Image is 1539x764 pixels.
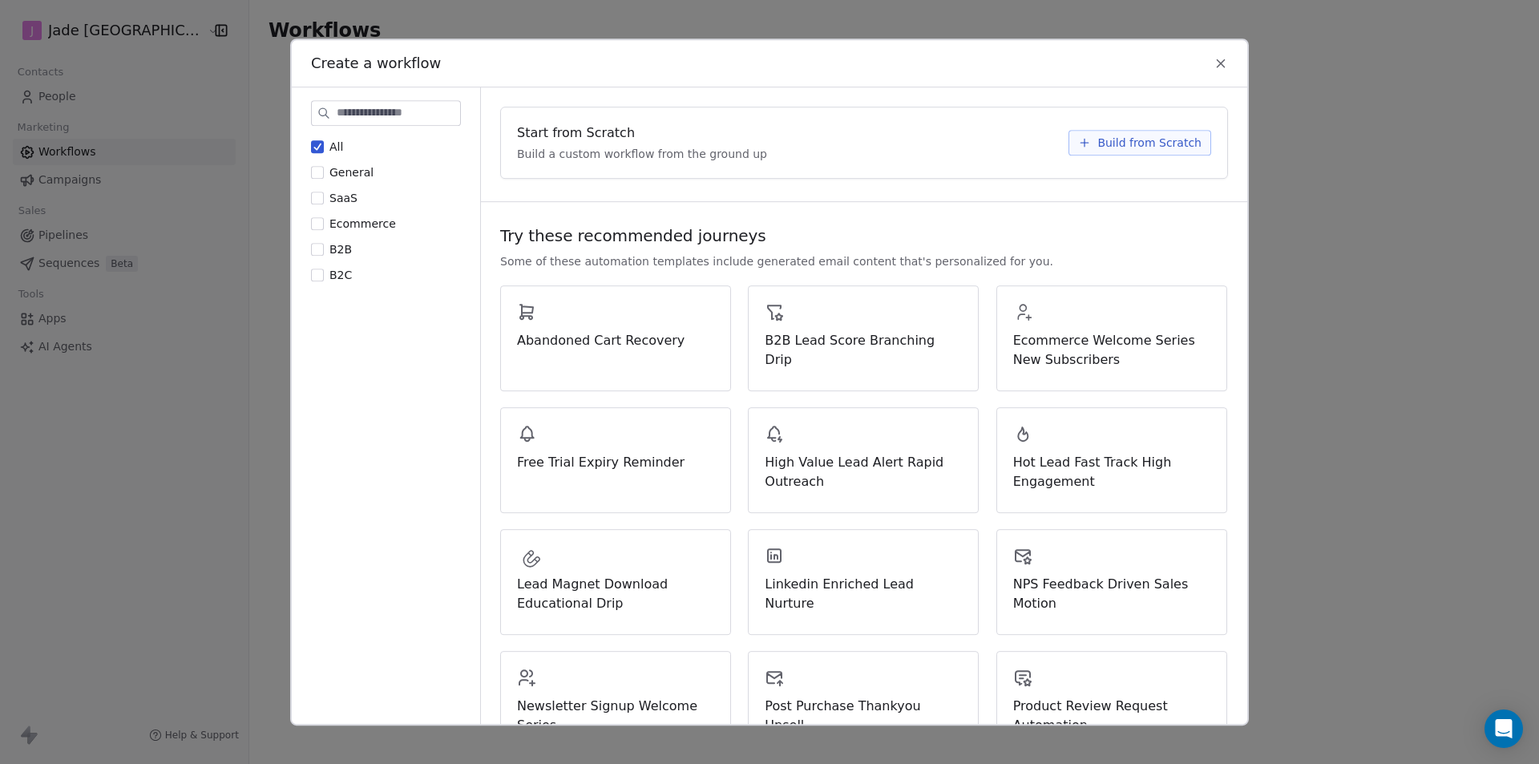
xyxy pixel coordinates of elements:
span: All [329,140,343,153]
span: Abandoned Cart Recovery [517,331,714,350]
span: Some of these automation templates include generated email content that's personalized for you. [500,253,1053,269]
span: Product Review Request Automation [1013,697,1210,735]
span: Ecommerce Welcome Series New Subscribers [1013,331,1210,370]
span: Create a workflow [311,53,441,74]
span: Free Trial Expiry Reminder [517,453,714,472]
span: High Value Lead Alert Rapid Outreach [765,453,962,491]
button: Build from Scratch [1068,130,1211,156]
span: Start from Scratch [517,123,635,143]
span: B2B Lead Score Branching Drip [765,331,962,370]
button: B2C [311,267,324,283]
button: Ecommerce [311,216,324,232]
span: Try these recommended journeys [500,224,766,247]
button: General [311,164,324,180]
button: B2B [311,241,324,257]
span: Linkedin Enriched Lead Nurture [765,575,962,613]
div: Open Intercom Messenger [1484,709,1523,748]
span: B2B [329,243,352,256]
span: Ecommerce [329,217,396,230]
button: All [311,139,324,155]
span: B2C [329,269,352,281]
span: Newsletter Signup Welcome Series [517,697,714,735]
span: NPS Feedback Driven Sales Motion [1013,575,1210,613]
span: SaaS [329,192,357,204]
span: Post Purchase Thankyou Upsell [765,697,962,735]
span: General [329,166,374,179]
span: Build from Scratch [1097,135,1202,151]
span: Build a custom workflow from the ground up [517,146,767,162]
span: Lead Magnet Download Educational Drip [517,575,714,613]
span: Hot Lead Fast Track High Engagement [1013,453,1210,491]
button: SaaS [311,190,324,206]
